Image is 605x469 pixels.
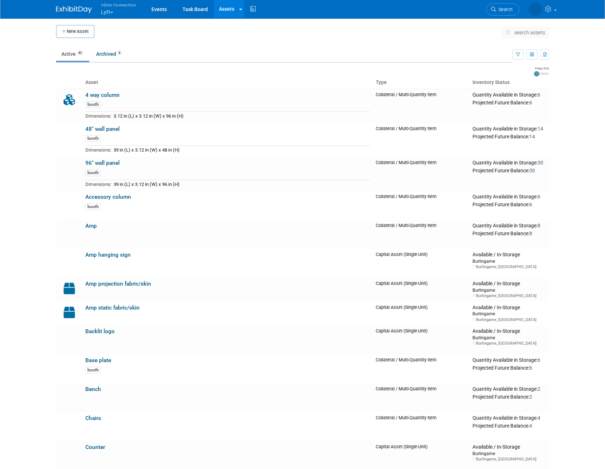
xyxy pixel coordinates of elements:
img: Collateral-Icon-2.png [59,92,80,108]
a: Amp projection fabric/skin [85,281,151,287]
a: Backlit logo [85,328,115,335]
div: Quantity Available in Storage: [472,126,546,132]
td: Collateral / Multi-Quantity Item [373,354,470,383]
a: Bench [85,386,101,393]
div: Burlingame [472,335,546,341]
span: search assets [514,30,545,35]
div: Projected Future Balance: [472,132,546,140]
a: Active40 [56,47,89,61]
a: Amp hanging sign [85,252,131,258]
td: Capital Asset (Single-Unit) [373,302,470,325]
td: Collateral / Multi-Quantity Item [373,383,470,412]
td: Capital Asset (Single-Unit) [373,249,470,278]
td: Capital Asset (Single-Unit) [373,325,470,354]
div: Quantity Available in Storage: [472,357,546,364]
span: 14 [529,134,535,139]
td: Collateral / Multi-Quantity Item [373,191,470,220]
div: Burlingame, [GEOGRAPHIC_DATA] [472,264,546,270]
img: Capital-Asset-Icon-2.png [59,281,80,296]
td: Capital Asset (Single-Unit) [373,278,470,301]
span: 8 [116,50,122,56]
button: search assets [502,27,549,38]
div: booth [85,101,101,108]
span: 8 [537,223,540,228]
span: 6 [537,194,540,199]
div: Available / In-Storage [472,281,546,287]
div: Burlingame [472,450,546,456]
a: Search [486,3,519,16]
th: Type [373,76,470,89]
div: booth [85,203,101,210]
div: Burlingame [472,287,546,293]
span: 14 [537,126,543,132]
div: Projected Future Balance: [472,364,546,371]
td: Dimensions: [85,112,111,120]
div: Available / In-Storage [472,444,546,450]
span: 30 [529,168,535,173]
div: Burlingame [472,311,546,317]
span: 8 [529,231,532,236]
span: 6 [529,202,532,207]
div: Burlingame, [GEOGRAPHIC_DATA] [472,456,546,462]
span: 2 [529,394,532,400]
img: Brian Lew [529,3,542,16]
div: Projected Future Balance: [472,200,546,208]
div: Quantity Available in Storage: [472,386,546,393]
div: Projected Future Balance: [472,421,546,429]
div: Quantity Available in Storage: [472,92,546,98]
div: Quantity Available in Storage: [472,223,546,229]
div: Projected Future Balance: [472,393,546,400]
span: Search [496,7,512,12]
img: ExhibitDay [56,6,92,13]
a: Chairs [85,415,101,421]
div: Burlingame, [GEOGRAPHIC_DATA] [472,293,546,298]
div: Projected Future Balance: [472,98,546,106]
a: 96" wall panel [85,160,120,166]
a: Base plate [85,357,111,364]
span: 2 [537,386,540,392]
div: Projected Future Balance: [472,166,546,174]
a: Counter [85,444,105,450]
span: 6 [529,365,532,371]
td: Collateral / Multi-Quantity Item [373,220,470,249]
td: Collateral / Multi-Quantity Item [373,157,470,191]
span: 6 [537,92,540,98]
span: 30 [537,160,543,166]
span: 40 [76,50,84,56]
div: Burlingame, [GEOGRAPHIC_DATA] [472,341,546,346]
div: Quantity Available in Storage: [472,415,546,421]
span: Inline Connection [101,1,136,9]
img: Capital-Asset-Icon-2.png [59,305,80,320]
div: Available / In-Storage [472,252,546,258]
span: 39 in (L) x 3.12 in (W) x 96 in (H) [114,182,180,187]
button: New Asset [56,25,94,38]
div: Projected Future Balance: [472,229,546,237]
div: booth [85,169,101,176]
div: Burlingame [472,258,546,264]
td: Dimensions: [85,180,111,188]
span: 6 [529,100,532,105]
td: Dimensions: [85,146,111,154]
div: Quantity Available in Storage: [472,160,546,166]
span: 39 in (L) x 3.12 in (W) x 48 in (H) [114,147,180,153]
span: 4 [529,423,532,429]
div: Available / In-Storage [472,305,546,311]
a: Amp static fabric/skin [85,305,140,311]
div: booth [85,135,101,142]
td: Collateral / Multi-Quantity Item [373,89,470,123]
a: 48" wall panel [85,126,120,132]
td: Collateral / Multi-Quantity Item [373,412,470,441]
span: 6 [537,357,540,363]
a: Amp [85,223,97,229]
span: 4 [537,415,540,421]
a: Accessory column [85,194,131,200]
a: 4 way column [85,92,120,98]
span: 3.12 in (L) x 3.12 in (W) x 96 in (H) [114,113,184,119]
div: Available / In-Storage [472,328,546,335]
div: Quantity Available in Storage: [472,194,546,200]
div: Burlingame, [GEOGRAPHIC_DATA] [472,317,546,322]
a: Archived8 [91,47,128,61]
th: Asset [82,76,373,89]
td: Collateral / Multi-Quantity Item [373,123,470,157]
div: booth [85,367,101,374]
